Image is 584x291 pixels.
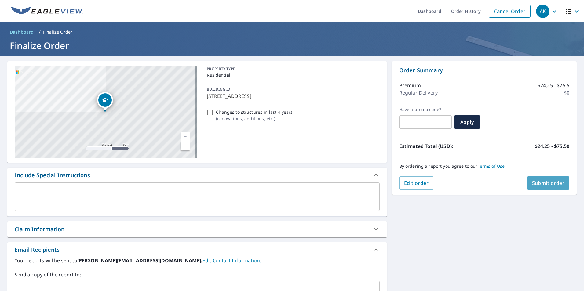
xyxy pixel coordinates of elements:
[564,89,569,96] p: $0
[399,66,569,74] p: Order Summary
[489,5,531,18] a: Cancel Order
[216,115,293,122] p: ( renovations, additions, etc. )
[15,225,64,233] div: Claim Information
[7,27,577,37] nav: breadcrumb
[15,246,60,254] div: Email Recipients
[532,180,565,186] span: Submit order
[459,119,475,125] span: Apply
[207,66,377,72] p: PROPERTY TYPE
[11,7,83,16] img: EV Logo
[535,142,569,150] p: $24.25 - $75.50
[399,176,434,190] button: Edit order
[454,115,480,129] button: Apply
[7,168,387,182] div: Include Special Instructions
[478,163,505,169] a: Terms of Use
[527,176,570,190] button: Submit order
[207,87,230,92] p: BUILDING ID
[399,107,452,112] label: Have a promo code?
[181,132,190,141] a: Current Level 17, Zoom In
[399,89,438,96] p: Regular Delivery
[15,171,90,179] div: Include Special Instructions
[7,221,387,237] div: Claim Information
[7,39,577,52] h1: Finalize Order
[97,92,113,111] div: Dropped pin, building 1, Residential property, 38 4th Ave Scottdale, PA 15683
[39,28,41,36] li: /
[77,257,203,264] b: [PERSON_NAME][EMAIL_ADDRESS][DOMAIN_NAME].
[203,257,261,264] a: EditContactInfo
[7,242,387,257] div: Email Recipients
[399,163,569,169] p: By ordering a report you agree to our
[43,29,73,35] p: Finalize Order
[536,5,549,18] div: AK
[399,82,421,89] p: Premium
[207,92,377,100] p: [STREET_ADDRESS]
[15,271,380,278] label: Send a copy of the report to:
[207,72,377,78] p: Residential
[216,109,293,115] p: Changes to structures in last 4 years
[404,180,429,186] span: Edit order
[7,27,36,37] a: Dashboard
[538,82,569,89] p: $24.25 - $75.5
[10,29,34,35] span: Dashboard
[181,141,190,150] a: Current Level 17, Zoom Out
[399,142,484,150] p: Estimated Total (USD):
[15,257,380,264] label: Your reports will be sent to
